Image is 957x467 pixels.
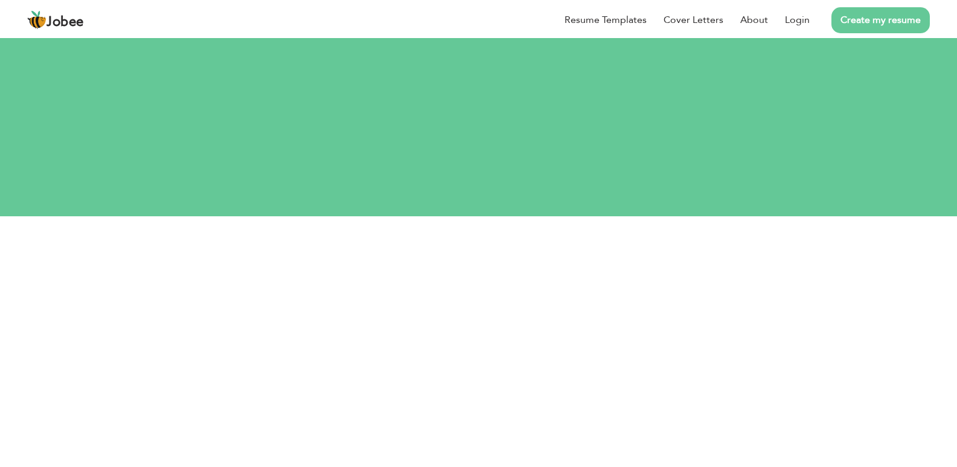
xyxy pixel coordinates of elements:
[785,13,810,27] a: Login
[664,13,723,27] a: Cover Letters
[565,13,647,27] a: Resume Templates
[27,10,84,30] a: Jobee
[27,10,46,30] img: jobee.io
[740,13,768,27] a: About
[831,7,930,33] a: Create my resume
[46,16,84,29] span: Jobee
